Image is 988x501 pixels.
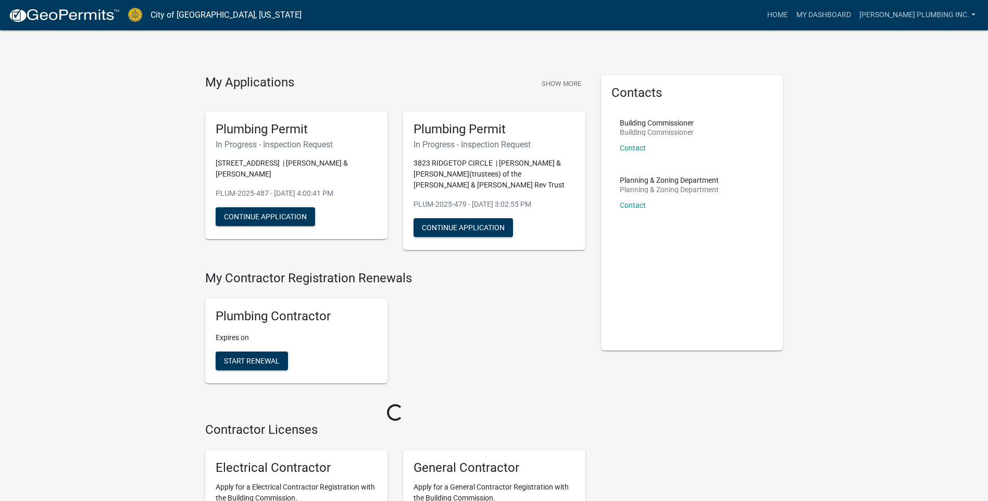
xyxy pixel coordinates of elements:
p: Building Commissioner [620,129,694,136]
h5: Plumbing Contractor [216,309,377,324]
p: [STREET_ADDRESS] | [PERSON_NAME] & [PERSON_NAME] [216,158,377,180]
a: City of [GEOGRAPHIC_DATA], [US_STATE] [151,6,302,24]
h6: In Progress - Inspection Request [414,140,575,149]
span: Start Renewal [224,357,280,365]
button: Continue Application [216,207,315,226]
h5: Contacts [611,85,773,101]
a: [PERSON_NAME] Plumbing inc. [855,5,980,25]
button: Show More [537,75,585,92]
h5: General Contractor [414,460,575,475]
p: PLUM-2025-487 - [DATE] 4:00:41 PM [216,188,377,199]
a: Home [763,5,792,25]
a: Contact [620,201,646,209]
a: Contact [620,144,646,152]
h5: Plumbing Permit [216,122,377,137]
button: Start Renewal [216,352,288,370]
a: My Dashboard [792,5,855,25]
p: Planning & Zoning Department [620,186,719,193]
wm-registration-list-section: My Contractor Registration Renewals [205,271,585,392]
p: Building Commissioner [620,119,694,127]
img: City of Jeffersonville, Indiana [128,8,142,22]
button: Continue Application [414,218,513,237]
h5: Electrical Contractor [216,460,377,475]
h4: My Contractor Registration Renewals [205,271,585,286]
p: Planning & Zoning Department [620,177,719,184]
p: 3823 RIDGETOP CIRCLE | [PERSON_NAME] & [PERSON_NAME](trustees) of the [PERSON_NAME] & [PERSON_NAM... [414,158,575,191]
h4: Contractor Licenses [205,422,585,437]
p: Expires on [216,332,377,343]
h6: In Progress - Inspection Request [216,140,377,149]
h5: Plumbing Permit [414,122,575,137]
p: PLUM-2025-479 - [DATE] 3:02:55 PM [414,199,575,210]
h4: My Applications [205,75,294,91]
